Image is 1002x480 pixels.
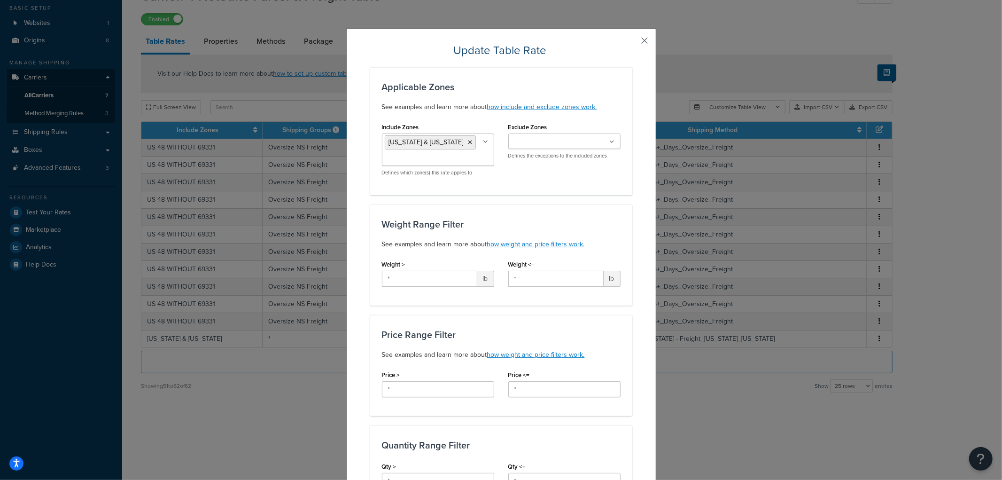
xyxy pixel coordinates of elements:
label: Weight > [382,261,405,268]
label: Include Zones [382,124,419,131]
label: Weight <= [508,261,535,268]
p: See examples and learn more about [382,102,621,113]
label: Price > [382,371,400,378]
p: Defines which zone(s) this rate applies to [382,169,494,176]
label: Qty > [382,463,396,470]
h3: Weight Range Filter [382,219,621,229]
h3: Price Range Filter [382,330,621,340]
span: lb [477,271,494,287]
p: See examples and learn more about [382,239,621,250]
label: Exclude Zones [508,124,547,131]
a: how weight and price filters work. [487,350,585,360]
p: Defines the exceptions to the included zones [508,152,621,159]
h3: Applicable Zones [382,82,621,92]
span: [US_STATE] & [US_STATE] [389,137,464,147]
label: Price <= [508,371,530,378]
p: See examples and learn more about [382,349,621,361]
label: Qty <= [508,463,526,470]
h2: Update Table Rate [370,43,632,58]
a: how include and exclude zones work. [487,102,597,112]
span: lb [604,271,621,287]
h3: Quantity Range Filter [382,440,621,450]
a: how weight and price filters work. [487,239,585,249]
